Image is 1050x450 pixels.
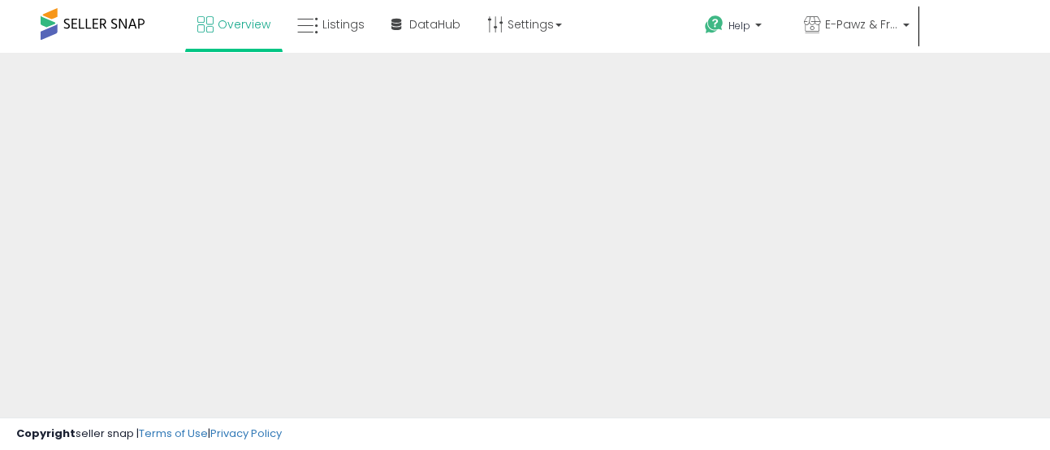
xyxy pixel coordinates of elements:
[139,426,208,441] a: Terms of Use
[322,16,365,32] span: Listings
[218,16,270,32] span: Overview
[728,19,750,32] span: Help
[692,2,789,53] a: Help
[210,426,282,441] a: Privacy Policy
[16,426,76,441] strong: Copyright
[704,15,724,35] i: Get Help
[825,16,898,32] span: E-Pawz & Friends
[16,426,282,442] div: seller snap | |
[409,16,460,32] span: DataHub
